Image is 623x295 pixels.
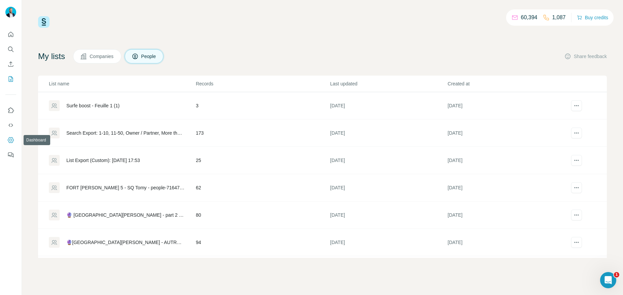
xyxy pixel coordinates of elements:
div: Search Export: 1-10, 11-50, Owner / Partner, More than 10 years, J2K 2X2, [GEOGRAPHIC_DATA], [GEO... [66,130,184,136]
button: Use Surfe on LinkedIn [5,104,16,116]
button: Feedback [5,149,16,161]
td: 80 [195,202,330,229]
td: [DATE] [447,147,565,174]
div: List Export (Custom): [DATE] 17:53 [66,157,140,164]
button: Dashboard [5,134,16,146]
td: [DATE] [447,202,565,229]
td: [DATE] [330,174,447,202]
p: List name [49,80,195,87]
div: Surfe boost - Feuille 1 (1) [66,102,120,109]
button: Share feedback [564,53,607,60]
td: 25 [195,147,330,174]
button: actions [571,182,582,193]
span: Companies [90,53,114,60]
span: People [141,53,157,60]
td: [DATE] [330,202,447,229]
p: 1,087 [552,14,566,22]
button: actions [571,237,582,248]
td: [DATE] [330,92,447,119]
p: Created at [448,80,565,87]
button: Search [5,43,16,55]
td: [DATE] [447,119,565,147]
button: actions [571,155,582,166]
button: actions [571,210,582,220]
td: [DATE] [447,229,565,256]
td: 3 [195,92,330,119]
button: actions [571,100,582,111]
td: 94 [195,229,330,256]
td: [DATE] [447,256,565,284]
img: Surfe Logo [38,16,50,28]
button: actions [571,128,582,138]
img: Avatar [5,7,16,18]
p: Records [196,80,330,87]
div: 🔮[GEOGRAPHIC_DATA][PERSON_NAME] - AUTRES V2 - SPLITTED- people-7164744-45 [66,239,184,246]
td: [DATE] [447,174,565,202]
td: 173 [195,119,330,147]
td: [DATE] [330,256,447,284]
button: Buy credits [577,13,608,22]
td: 10 [195,256,330,284]
div: 🔮 [GEOGRAPHIC_DATA][PERSON_NAME] - part 2 14 fev - HVAC-HEAT-COOL-PLUMBING- people-7164744-44 [66,212,184,218]
td: [DATE] [330,147,447,174]
button: Use Surfe API [5,119,16,131]
td: [DATE] [330,119,447,147]
h4: My lists [38,51,65,62]
span: 1 [614,272,619,277]
button: My lists [5,73,16,85]
td: 62 [195,174,330,202]
p: 60,394 [521,14,537,22]
div: FORT [PERSON_NAME] 5 - SQ Tomy - people-7164744-51 [66,184,184,191]
button: Quick start [5,28,16,41]
td: [DATE] [330,229,447,256]
td: [DATE] [447,92,565,119]
iframe: Intercom live chat [600,272,616,288]
button: Enrich CSV [5,58,16,70]
p: Last updated [330,80,447,87]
